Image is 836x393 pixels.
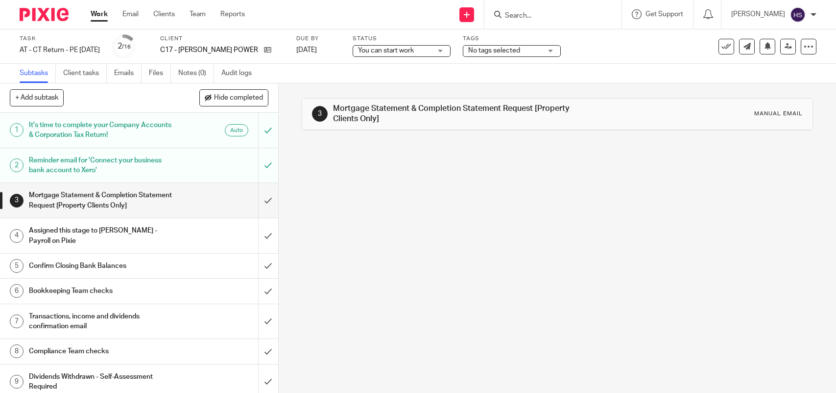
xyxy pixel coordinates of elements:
a: Audit logs [221,64,259,83]
span: You can start work [358,47,414,54]
h1: Mortgage Statement & Completion Statement Request [Property Clients Only] [333,104,578,125]
div: 4 [10,229,24,243]
a: Clients [153,9,175,19]
label: Task [20,35,100,43]
div: AT - CT Return - PE [DATE] [20,45,100,55]
div: 1 [10,123,24,137]
div: Mark as done [258,218,278,253]
h1: Assigned this stage to [PERSON_NAME] - Payroll on Pixie [29,223,175,248]
div: 9 [10,375,24,389]
div: Manual email [754,110,803,118]
label: Due by [296,35,340,43]
img: Pixie [20,8,69,21]
a: Work [91,9,108,19]
h1: Transactions, income and dividends confirmation email [29,309,175,334]
h1: Mortgage Statement & Completion Statement Request [Property Clients Only] [29,188,175,213]
div: Mark as done [258,279,278,303]
div: AT - CT Return - PE 31-08-2025 [20,45,100,55]
i: Open client page [264,46,271,53]
a: Email [122,9,139,19]
button: + Add subtask [10,89,64,106]
a: Team [190,9,206,19]
h1: Compliance Team checks [29,344,175,359]
div: 2 [118,41,131,52]
span: Get Support [645,11,683,18]
div: Mark as done [258,183,278,218]
div: 6 [10,284,24,298]
h1: Reminder email for 'Connect your business bank account to Xero' [29,153,175,178]
div: 3 [312,106,328,122]
p: C17 - [PERSON_NAME] POWER LTD [160,45,259,55]
span: No tags selected [468,47,520,54]
a: Emails [114,64,142,83]
a: Notes (0) [178,64,214,83]
label: Client [160,35,284,43]
a: Reports [220,9,245,19]
h1: Confirm Closing Bank Balances [29,259,175,273]
span: [DATE] [296,47,317,53]
span: C17 - CURRIE POWER LTD [160,45,259,55]
h1: Bookkeeping Team checks [29,284,175,298]
small: /16 [122,44,131,50]
div: 8 [10,344,24,358]
div: Automated emails are sent as soon as the preceding subtask is completed. [225,124,248,136]
div: 7 [10,314,24,328]
button: Snooze task [760,39,775,54]
a: Subtasks [20,64,56,83]
label: Status [353,35,451,43]
label: Tags [463,35,561,43]
div: Mark as to do [258,148,278,183]
div: 2 [10,158,24,172]
input: Search [504,12,592,21]
h1: It's time to complete your Company Accounts & Corporation Tax Return! [29,118,175,143]
div: 5 [10,259,24,273]
a: Client tasks [63,64,107,83]
a: Reassign task [780,39,796,54]
div: Mark as done [258,339,278,364]
p: [PERSON_NAME] [731,9,785,19]
div: Can't undo an automated email [258,113,278,148]
div: 3 [10,194,24,208]
button: Hide completed [199,89,268,106]
a: Send new email to C17 - CURRIE POWER LTD [739,39,755,54]
div: Mark as done [258,254,278,278]
span: Hide completed [214,94,263,102]
a: Files [149,64,171,83]
div: Mark as done [258,304,278,339]
img: svg%3E [790,7,806,23]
